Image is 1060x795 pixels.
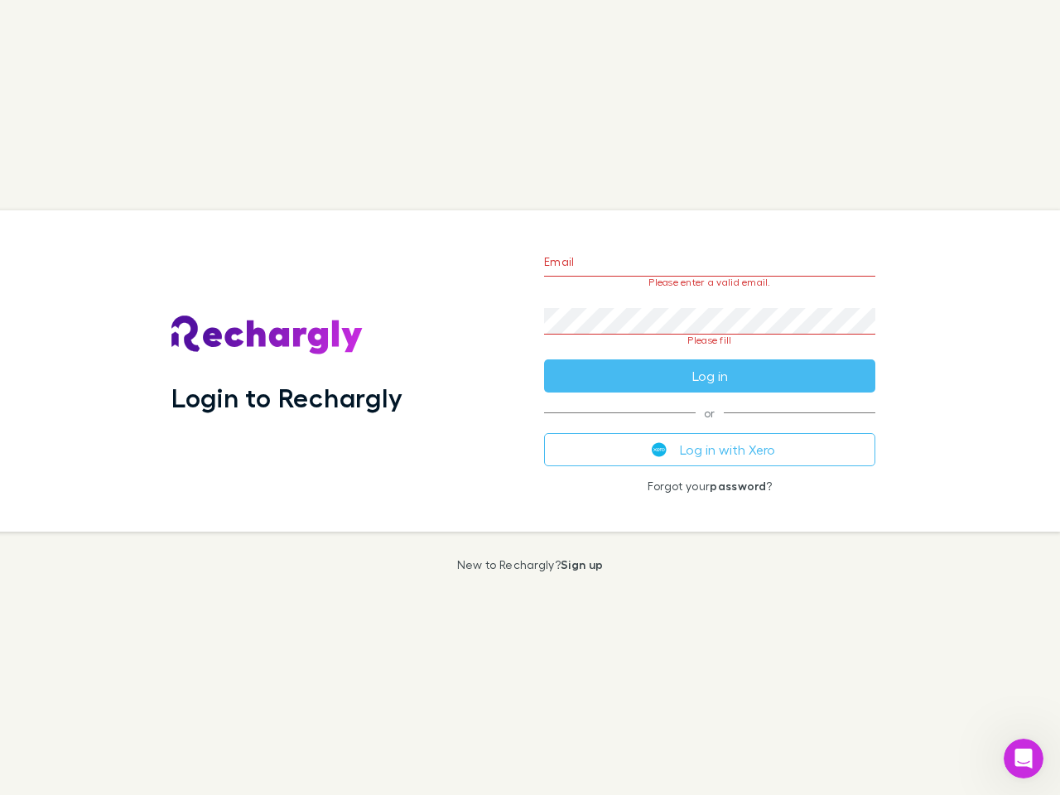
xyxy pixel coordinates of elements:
[544,277,875,288] p: Please enter a valid email.
[457,558,604,571] p: New to Rechargly?
[544,433,875,466] button: Log in with Xero
[171,316,364,355] img: Rechargly's Logo
[544,479,875,493] p: Forgot your ?
[561,557,603,571] a: Sign up
[171,382,402,413] h1: Login to Rechargly
[652,442,667,457] img: Xero's logo
[710,479,766,493] a: password
[544,359,875,393] button: Log in
[544,335,875,346] p: Please fill
[1004,739,1043,778] iframe: Intercom live chat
